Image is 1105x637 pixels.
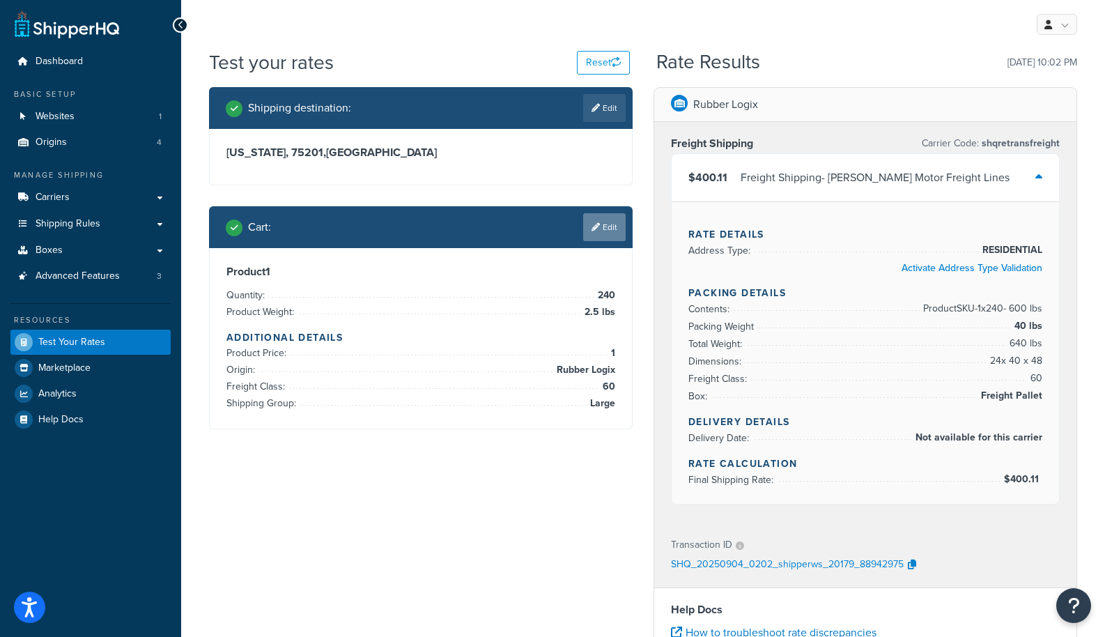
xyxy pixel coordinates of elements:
[36,111,75,123] span: Websites
[583,94,626,122] a: Edit
[38,388,77,400] span: Analytics
[688,243,754,258] span: Address Type:
[577,51,630,75] button: Reset
[36,137,67,148] span: Origins
[977,387,1042,404] span: Freight Pallet
[688,456,1042,471] h4: Rate Calculation
[226,346,290,360] span: Product Price:
[581,304,615,321] span: 2.5 lbs
[10,355,171,381] a: Marketplace
[1011,318,1042,335] span: 40 lbs
[987,353,1042,369] span: 24 x 40 x 48
[10,104,171,130] a: Websites1
[671,535,732,555] p: Transaction ID
[36,192,70,204] span: Carriers
[38,337,105,348] span: Test Your Rates
[688,431,752,445] span: Delivery Date:
[920,300,1042,317] span: Product SKU-1 x 240 - 600 lbs
[226,146,615,160] h3: [US_STATE], 75201 , [GEOGRAPHIC_DATA]
[1027,370,1042,387] span: 60
[688,286,1042,300] h4: Packing Details
[10,89,171,100] div: Basic Setup
[10,169,171,181] div: Manage Shipping
[688,415,1042,429] h4: Delivery Details
[693,95,758,114] p: Rubber Logix
[912,429,1042,446] span: Not available for this carrier
[226,379,288,394] span: Freight Class:
[10,211,171,237] a: Shipping Rules
[10,381,171,406] a: Analytics
[688,354,745,369] span: Dimensions:
[10,330,171,355] a: Test Your Rates
[688,319,757,334] span: Packing Weight
[36,245,63,256] span: Boxes
[226,288,268,302] span: Quantity:
[226,396,300,410] span: Shipping Group:
[979,136,1060,151] span: shqretransfreight
[10,185,171,210] a: Carriers
[38,414,84,426] span: Help Docs
[599,378,615,395] span: 60
[1056,588,1091,623] button: Open Resource Center
[159,111,162,123] span: 1
[157,137,162,148] span: 4
[157,270,162,282] span: 3
[1007,53,1077,72] p: [DATE] 10:02 PM
[36,270,120,282] span: Advanced Features
[688,389,711,404] span: Box:
[587,395,615,412] span: Large
[248,221,271,233] h2: Cart :
[10,130,171,155] li: Origins
[226,330,615,345] h4: Additional Details
[209,49,334,76] h1: Test your rates
[902,261,1042,275] a: Activate Address Type Validation
[226,362,258,377] span: Origin:
[656,52,760,73] h2: Rate Results
[38,362,91,374] span: Marketplace
[922,134,1060,153] p: Carrier Code:
[688,169,727,185] span: $400.11
[688,473,777,487] span: Final Shipping Rate:
[10,407,171,432] a: Help Docs
[10,104,171,130] li: Websites
[583,213,626,241] a: Edit
[688,227,1042,242] h4: Rate Details
[10,49,171,75] a: Dashboard
[36,218,100,230] span: Shipping Rules
[979,242,1042,259] span: RESIDENTIAL
[1006,335,1042,352] span: 640 lbs
[671,601,1060,618] h4: Help Docs
[553,362,615,378] span: Rubber Logix
[248,102,351,114] h2: Shipping destination :
[10,130,171,155] a: Origins4
[671,137,753,151] h3: Freight Shipping
[741,168,1010,187] div: Freight Shipping - [PERSON_NAME] Motor Freight Lines
[688,337,745,351] span: Total Weight:
[1004,472,1042,486] span: $400.11
[688,371,750,386] span: Freight Class:
[10,314,171,326] div: Resources
[36,56,83,68] span: Dashboard
[226,305,297,319] span: Product Weight:
[608,345,615,362] span: 1
[10,238,171,263] a: Boxes
[226,265,615,279] h3: Product 1
[671,555,904,576] p: SHQ_20250904_0202_shipperws_20179_88942975
[10,263,171,289] a: Advanced Features3
[594,287,615,304] span: 240
[688,302,733,316] span: Contents:
[10,263,171,289] li: Advanced Features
